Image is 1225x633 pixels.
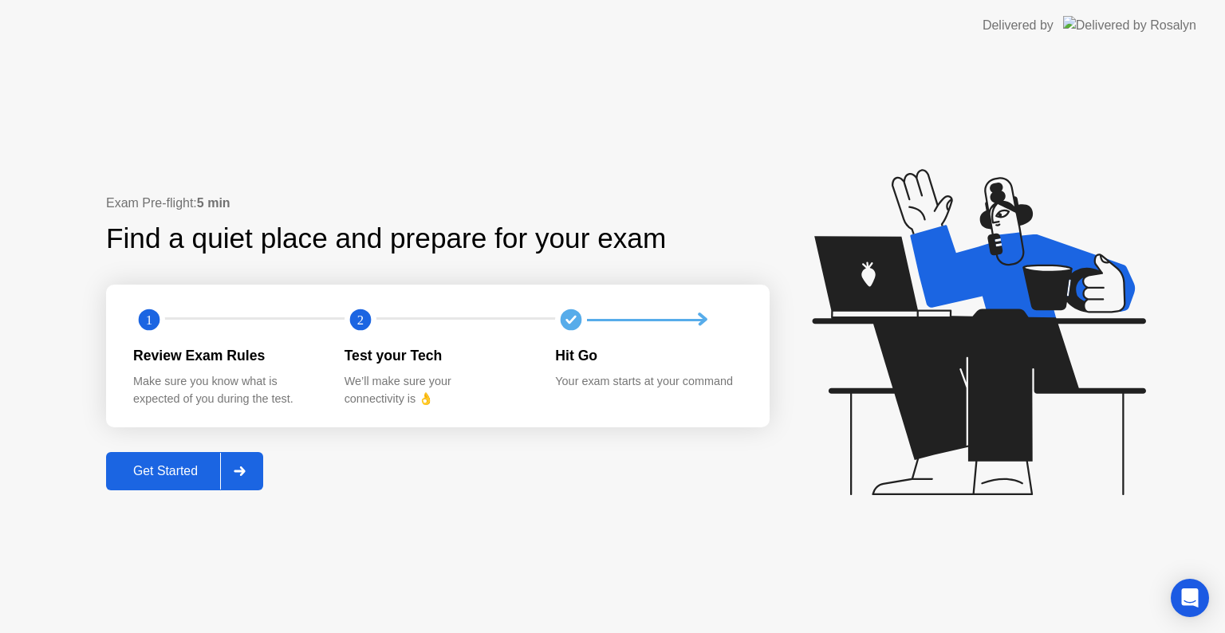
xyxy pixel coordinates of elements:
[555,345,741,366] div: Hit Go
[1171,579,1209,617] div: Open Intercom Messenger
[345,373,530,407] div: We’ll make sure your connectivity is 👌
[106,452,263,490] button: Get Started
[345,345,530,366] div: Test your Tech
[357,313,364,328] text: 2
[146,313,152,328] text: 1
[1063,16,1196,34] img: Delivered by Rosalyn
[133,345,319,366] div: Review Exam Rules
[133,373,319,407] div: Make sure you know what is expected of you during the test.
[111,464,220,478] div: Get Started
[106,194,770,213] div: Exam Pre-flight:
[197,196,230,210] b: 5 min
[555,373,741,391] div: Your exam starts at your command
[106,218,668,260] div: Find a quiet place and prepare for your exam
[983,16,1054,35] div: Delivered by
